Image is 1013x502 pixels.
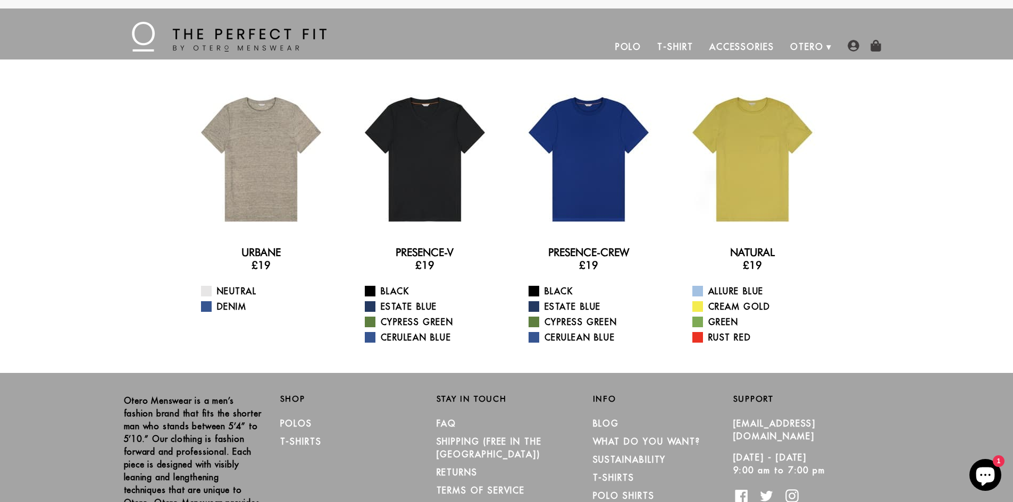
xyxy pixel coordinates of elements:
[733,418,816,441] a: [EMAIL_ADDRESS][DOMAIN_NAME]
[692,300,826,313] a: Cream Gold
[529,316,662,328] a: Cypress Green
[437,467,478,478] a: RETURNS
[870,40,882,52] img: shopping-bag-icon.png
[280,394,421,404] h2: Shop
[701,34,782,59] a: Accessories
[201,285,334,297] a: Neutral
[848,40,859,52] img: user-account-icon.png
[132,22,326,52] img: The Perfect Fit - by Otero Menswear - Logo
[593,436,701,447] a: What Do You Want?
[365,316,498,328] a: Cypress Green
[437,394,577,404] h2: Stay in Touch
[692,285,826,297] a: Allure Blue
[529,331,662,344] a: Cerulean Blue
[437,418,457,429] a: FAQ
[692,331,826,344] a: Rust Red
[529,300,662,313] a: Estate Blue
[593,418,619,429] a: Blog
[692,316,826,328] a: Green
[365,285,498,297] a: Black
[593,472,634,483] a: T-Shirts
[529,285,662,297] a: Black
[437,485,525,496] a: TERMS OF SERVICE
[548,246,629,259] a: Presence-Crew
[679,259,826,271] h3: £19
[515,259,662,271] h3: £19
[280,436,322,447] a: T-Shirts
[593,490,655,501] a: Polo Shirts
[351,259,498,271] h3: £19
[733,394,890,404] h2: Support
[241,246,281,259] a: Urbane
[607,34,650,59] a: Polo
[188,259,334,271] h3: £19
[649,34,701,59] a: T-Shirt
[730,246,775,259] a: Natural
[365,331,498,344] a: Cerulean Blue
[201,300,334,313] a: Denim
[593,454,666,465] a: Sustainability
[733,451,874,477] p: [DATE] - [DATE] 9:00 am to 7:00 pm
[966,459,1004,494] inbox-online-store-chat: Shopify online store chat
[437,436,542,460] a: SHIPPING (Free in the [GEOGRAPHIC_DATA])
[280,418,313,429] a: Polos
[365,300,498,313] a: Estate Blue
[593,394,733,404] h2: Info
[782,34,832,59] a: Otero
[396,246,454,259] a: Presence-V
